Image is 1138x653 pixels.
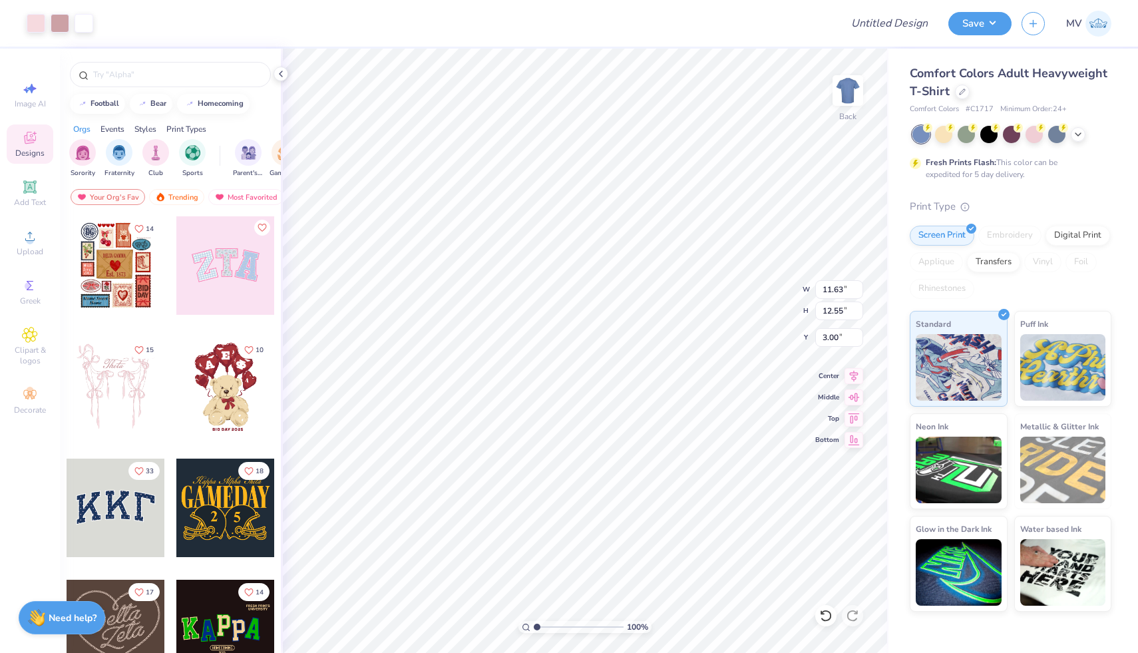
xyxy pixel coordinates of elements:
[910,104,959,115] span: Comfort Colors
[70,94,125,114] button: football
[104,139,134,178] div: filter for Fraternity
[148,168,163,178] span: Club
[926,156,1089,180] div: This color can be expedited for 5 day delivery.
[1000,104,1067,115] span: Minimum Order: 24 +
[1020,419,1099,433] span: Metallic & Glitter Ink
[1066,16,1082,31] span: MV
[17,246,43,257] span: Upload
[142,139,169,178] div: filter for Club
[910,199,1111,214] div: Print Type
[77,100,88,108] img: trend_line.gif
[146,347,154,353] span: 15
[134,123,156,135] div: Styles
[150,100,166,107] div: bear
[179,139,206,178] div: filter for Sports
[1020,334,1106,401] img: Puff Ink
[233,139,264,178] div: filter for Parent's Weekend
[278,145,293,160] img: Game Day Image
[835,77,861,104] img: Back
[1020,522,1081,536] span: Water based Ink
[100,123,124,135] div: Events
[1020,317,1048,331] span: Puff Ink
[177,94,250,114] button: homecoming
[926,157,996,168] strong: Fresh Prints Flash:
[948,12,1012,35] button: Save
[149,189,204,205] div: Trending
[146,226,154,232] span: 14
[179,139,206,178] button: filter button
[77,192,87,202] img: most_fav.gif
[14,405,46,415] span: Decorate
[1065,252,1097,272] div: Foil
[91,100,119,107] div: football
[270,139,300,178] button: filter button
[916,437,1002,503] img: Neon Ink
[1045,226,1110,246] div: Digital Print
[73,123,91,135] div: Orgs
[69,139,96,178] button: filter button
[910,279,974,299] div: Rhinestones
[1024,252,1061,272] div: Vinyl
[128,220,160,238] button: Like
[978,226,1042,246] div: Embroidery
[104,168,134,178] span: Fraternity
[256,347,264,353] span: 10
[1020,539,1106,606] img: Water based Ink
[1020,437,1106,503] img: Metallic & Glitter Ink
[916,522,992,536] span: Glow in the Dark Ink
[166,123,206,135] div: Print Types
[256,589,264,596] span: 14
[916,334,1002,401] img: Standard
[966,104,994,115] span: # C1717
[137,100,148,108] img: trend_line.gif
[14,197,46,208] span: Add Text
[238,583,270,601] button: Like
[627,621,648,633] span: 100 %
[238,462,270,480] button: Like
[1085,11,1111,37] img: Meghana Vunnam
[1066,11,1111,37] a: MV
[155,192,166,202] img: trending.gif
[238,341,270,359] button: Like
[75,145,91,160] img: Sorority Image
[71,168,95,178] span: Sorority
[916,419,948,433] span: Neon Ink
[92,68,262,81] input: Try "Alpha"
[71,189,145,205] div: Your Org's Fav
[185,145,200,160] img: Sports Image
[182,168,203,178] span: Sports
[128,583,160,601] button: Like
[967,252,1020,272] div: Transfers
[128,462,160,480] button: Like
[256,468,264,475] span: 18
[241,145,256,160] img: Parent's Weekend Image
[128,341,160,359] button: Like
[815,371,839,381] span: Center
[49,612,96,624] strong: Need help?
[198,100,244,107] div: homecoming
[104,139,134,178] button: filter button
[146,589,154,596] span: 17
[839,110,856,122] div: Back
[916,317,951,331] span: Standard
[15,99,46,109] span: Image AI
[7,345,53,366] span: Clipart & logos
[20,296,41,306] span: Greek
[841,10,938,37] input: Untitled Design
[815,435,839,445] span: Bottom
[208,189,284,205] div: Most Favorited
[112,145,126,160] img: Fraternity Image
[142,139,169,178] button: filter button
[815,393,839,402] span: Middle
[184,100,195,108] img: trend_line.gif
[910,226,974,246] div: Screen Print
[270,139,300,178] div: filter for Game Day
[146,468,154,475] span: 33
[254,220,270,236] button: Like
[916,539,1002,606] img: Glow in the Dark Ink
[910,65,1107,99] span: Comfort Colors Adult Heavyweight T-Shirt
[233,168,264,178] span: Parent's Weekend
[910,252,963,272] div: Applique
[148,145,163,160] img: Club Image
[815,414,839,423] span: Top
